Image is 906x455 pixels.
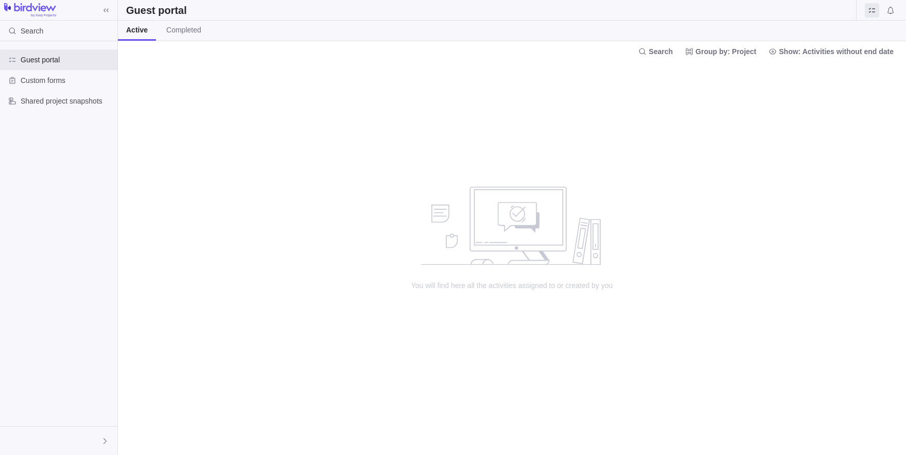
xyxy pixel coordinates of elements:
[883,8,898,16] a: Notifications
[4,3,56,18] img: logo
[865,8,879,16] a: Guest portal
[21,55,113,65] span: Guest portal
[21,26,43,36] span: Search
[883,3,898,18] span: Notifications
[21,96,113,106] span: Shared project snapshots
[865,3,879,18] span: Guest portal
[681,44,760,59] span: Group by: Project
[764,44,898,59] span: Show: Activities without end date
[126,25,148,35] span: Active
[649,46,673,57] span: Search
[634,44,677,59] span: Search
[21,75,113,86] span: Custom forms
[118,21,156,41] a: Active
[695,46,756,57] span: Group by: Project
[166,25,201,35] span: Completed
[158,21,210,41] a: Completed
[118,61,906,455] div: no data to show
[6,435,19,447] div: zzldzld
[126,3,187,18] h2: Guest portal
[409,280,615,291] span: You will find here all the activities assigned to or created by you
[779,46,894,57] span: Show: Activities without end date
